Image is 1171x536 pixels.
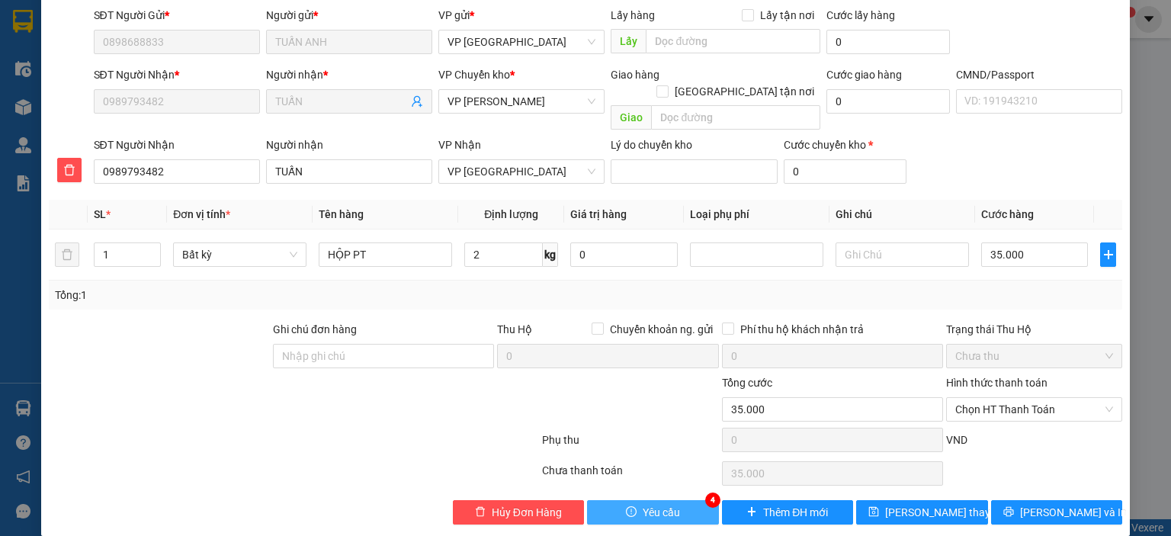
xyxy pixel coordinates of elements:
[541,432,720,458] div: Phụ thu
[587,500,719,525] button: exclamation-circleYêu cầu
[319,242,452,267] input: VD: Bàn, Ghế
[826,69,902,81] label: Cước giao hàng
[955,345,1113,367] span: Chưa thu
[868,506,879,518] span: save
[411,95,423,108] span: user-add
[182,243,297,266] span: Bất kỳ
[956,66,1122,83] div: CMND/Passport
[991,500,1123,525] button: printer[PERSON_NAME] và In
[722,500,854,525] button: plusThêm ĐH mới
[611,9,655,21] span: Lấy hàng
[746,506,757,518] span: plus
[754,7,820,24] span: Lấy tận nơi
[643,504,680,521] span: Yêu cầu
[829,200,975,229] th: Ghi chú
[604,321,719,338] span: Chuyển khoản ng. gửi
[885,504,1007,521] span: [PERSON_NAME] thay đổi
[543,242,558,267] span: kg
[705,493,720,508] div: 4
[55,287,453,303] div: Tổng: 1
[266,136,432,153] div: Người nhận
[448,160,595,183] span: VP Bình Thuận
[651,105,820,130] input: Dọc đường
[438,7,605,24] div: VP gửi
[669,83,820,100] span: [GEOGRAPHIC_DATA] tận nơi
[955,398,1113,421] span: Chọn HT Thanh Toán
[57,158,82,182] button: delete
[946,434,967,446] span: VND
[1101,249,1115,261] span: plus
[1020,504,1127,521] span: [PERSON_NAME] và In
[94,7,260,24] div: SĐT Người Gửi
[684,200,829,229] th: Loại phụ phí
[453,500,585,525] button: deleteHủy Đơn Hàng
[856,500,988,525] button: save[PERSON_NAME] thay đổi
[826,30,950,54] input: Cước lấy hàng
[273,344,494,368] input: Ghi chú đơn hàng
[826,9,895,21] label: Cước lấy hàng
[55,242,79,267] button: delete
[763,504,828,521] span: Thêm ĐH mới
[94,66,260,83] div: SĐT Người Nhận
[448,90,595,113] span: VP Hoàng Gia
[475,506,486,518] span: delete
[826,89,950,114] input: Cước giao hàng
[570,208,627,220] span: Giá trị hàng
[173,208,230,220] span: Đơn vị tính
[319,208,364,220] span: Tên hàng
[94,136,260,153] div: SĐT Người Nhận
[734,321,870,338] span: Phí thu hộ khách nhận trả
[266,66,432,83] div: Người nhận
[981,208,1034,220] span: Cước hàng
[946,321,1122,338] div: Trạng thái Thu Hộ
[438,136,605,153] div: VP Nhận
[94,208,106,220] span: SL
[611,105,651,130] span: Giao
[646,29,820,53] input: Dọc đường
[611,69,659,81] span: Giao hàng
[784,136,907,153] div: Cước chuyển kho
[541,462,720,489] div: Chưa thanh toán
[273,323,357,335] label: Ghi chú đơn hàng
[438,69,510,81] span: VP Chuyển kho
[497,323,532,335] span: Thu Hộ
[611,29,646,53] span: Lấy
[946,377,1047,389] label: Hình thức thanh toán
[448,30,595,53] span: VP Hà Đông
[58,164,81,176] span: delete
[626,506,637,518] span: exclamation-circle
[611,136,777,153] div: Lý do chuyển kho
[836,242,969,267] input: Ghi Chú
[492,504,562,521] span: Hủy Đơn Hàng
[266,7,432,24] div: Người gửi
[1003,506,1014,518] span: printer
[484,208,538,220] span: Định lượng
[722,377,772,389] span: Tổng cước
[1100,242,1116,267] button: plus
